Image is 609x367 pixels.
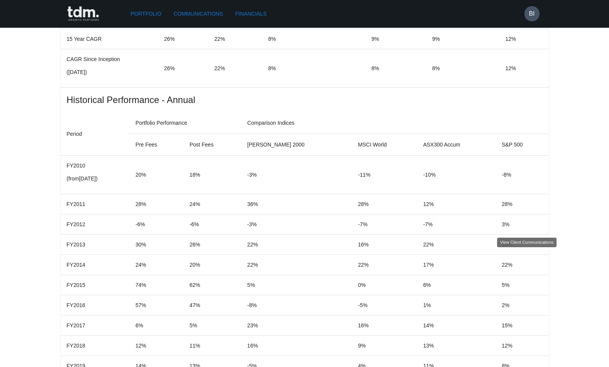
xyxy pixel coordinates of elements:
[426,29,499,49] td: 9%
[183,214,241,235] td: -6%
[352,156,417,194] td: -11%
[183,235,241,255] td: 26%
[158,49,208,88] td: 26%
[262,49,365,88] td: 8%
[61,214,130,235] td: FY2012
[170,7,226,21] a: Communications
[496,315,549,336] td: 15%
[496,235,549,255] td: 18%
[183,194,241,214] td: 24%
[129,134,183,156] th: Pre Fees
[417,295,496,315] td: 1%
[524,6,540,21] button: BI
[365,49,426,88] td: 8%
[128,7,165,21] a: Portfolio
[241,315,352,336] td: 23%
[497,238,557,247] div: View Client Communications
[61,315,130,336] td: FY2017
[129,315,183,336] td: 6%
[61,295,130,315] td: FY2016
[183,315,241,336] td: 5%
[61,112,130,156] th: Period
[417,275,496,295] td: 6%
[496,336,549,356] td: 12%
[183,336,241,356] td: 11%
[67,175,124,182] p: (from [DATE] )
[129,255,183,275] td: 24%
[417,214,496,235] td: -7%
[499,49,548,88] td: 12%
[241,295,352,315] td: -8%
[61,156,130,194] td: FY2010
[262,29,365,49] td: 8%
[417,235,496,255] td: 22%
[352,295,417,315] td: -5%
[241,336,352,356] td: 16%
[241,112,548,134] th: Comparison Indices
[496,275,549,295] td: 5%
[232,7,270,21] a: Financials
[417,156,496,194] td: -10%
[365,29,426,49] td: 9%
[61,336,130,356] td: FY2018
[208,49,262,88] td: 22%
[352,194,417,214] td: 28%
[496,295,549,315] td: 2%
[352,214,417,235] td: -7%
[241,194,352,214] td: 36%
[129,156,183,194] td: 20%
[241,156,352,194] td: -3%
[241,235,352,255] td: 22%
[158,29,208,49] td: 26%
[129,295,183,315] td: 57%
[183,295,241,315] td: 47%
[241,255,352,275] td: 22%
[61,235,130,255] td: FY2013
[496,134,549,156] th: S&P 500
[417,315,496,336] td: 14%
[426,49,499,88] td: 8%
[496,194,549,214] td: 28%
[129,194,183,214] td: 28%
[417,134,496,156] th: ASX300 Accum
[529,9,535,18] h6: BI
[241,134,352,156] th: [PERSON_NAME] 2000
[67,94,543,106] span: Historical Performance - Annual
[417,255,496,275] td: 17%
[352,255,417,275] td: 22%
[61,194,130,214] td: FY2011
[61,49,158,88] td: CAGR Since Inception
[352,315,417,336] td: 16%
[183,156,241,194] td: 18%
[352,134,417,156] th: MSCI World
[61,255,130,275] td: FY2014
[67,68,152,76] p: ( [DATE] )
[241,275,352,295] td: 5%
[417,336,496,356] td: 13%
[183,275,241,295] td: 62%
[129,275,183,295] td: 74%
[241,214,352,235] td: -3%
[208,29,262,49] td: 22%
[499,29,548,49] td: 12%
[129,235,183,255] td: 30%
[61,275,130,295] td: FY2015
[129,112,241,134] th: Portfolio Performance
[417,194,496,214] td: 12%
[183,255,241,275] td: 20%
[61,29,158,49] td: 15 Year CAGR
[352,336,417,356] td: 9%
[496,214,549,235] td: 3%
[352,235,417,255] td: 16%
[129,336,183,356] td: 12%
[352,275,417,295] td: 0%
[496,255,549,275] td: 22%
[129,214,183,235] td: -6%
[183,134,241,156] th: Post Fees
[496,156,549,194] td: -8%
